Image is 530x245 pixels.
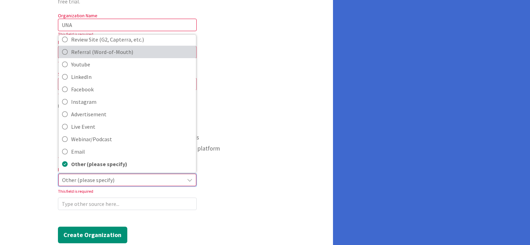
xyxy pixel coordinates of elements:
a: Live Event [59,120,196,133]
label: Size [58,71,67,78]
label: How did you hear about us? [58,166,115,173]
a: Webinar/Podcast [59,133,196,145]
span: Other (please specify) [71,158,193,169]
a: Email [59,145,196,157]
a: LinkedIn [59,70,196,83]
a: Youtube [59,58,196,70]
span: Review Site (G2, Capterra, etc.) [71,34,193,44]
label: Organization Name [58,12,97,19]
span: This field is required [58,61,93,66]
input: Type other source here... [58,198,197,210]
label: Industry [58,39,75,46]
span: Instagram [71,96,193,107]
span: LinkedIn [71,71,193,82]
label: How do you currently manage and measure your work? [58,102,172,110]
a: Other (please specify) [59,157,196,170]
button: We use another tool, but it doesn't meet our needs [58,132,201,143]
button: Create Organization [58,227,127,243]
span: Webinar/Podcast [71,134,193,144]
span: Other (please specify) [62,175,181,185]
span: Email [71,146,193,156]
span: This field is required [58,92,93,98]
span: Facebook [71,84,193,94]
span: Advertisement [71,109,193,119]
span: Youtube [71,59,193,69]
a: Referral (Word-of-Mouth) [59,45,196,58]
span: Live Event [71,121,193,131]
button: We have multiple tools but would like to have one platform [58,143,222,154]
button: We don't have a system and need one [58,110,166,121]
a: Facebook [59,83,196,95]
button: We mostly use spreadsheets, such as Excel [58,121,179,132]
div: This field is required [58,31,197,37]
a: Instagram [59,95,196,108]
a: Review Site (G2, Capterra, etc.) [59,33,196,45]
span: Referral (Word-of-Mouth) [71,46,193,57]
span: This field is required [58,156,93,161]
span: This field is required [58,189,93,194]
a: Advertisement [59,108,196,120]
